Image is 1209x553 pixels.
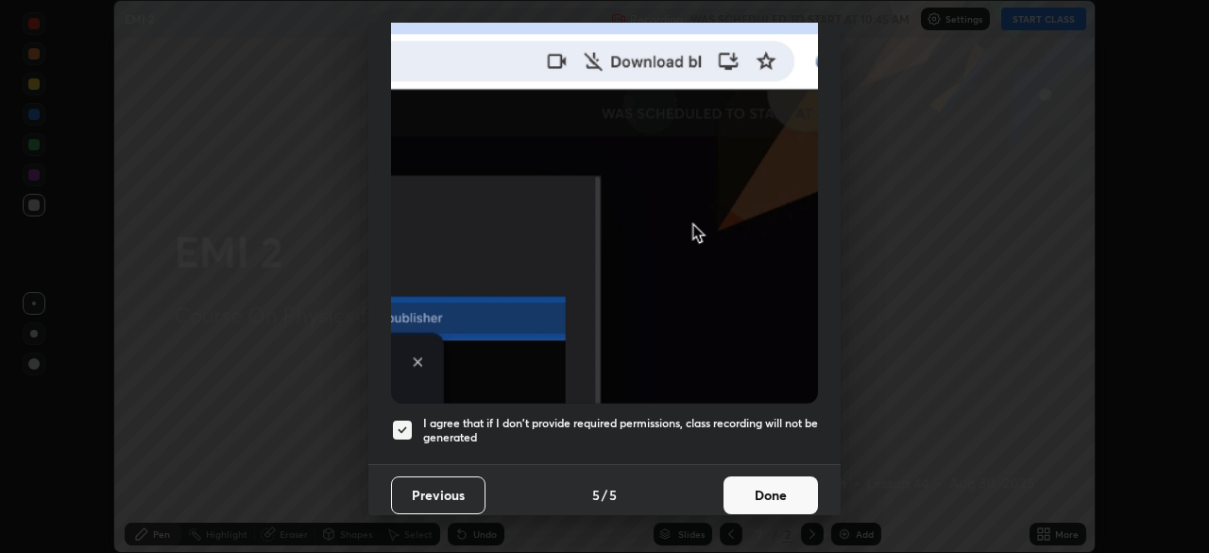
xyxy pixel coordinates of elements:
[592,485,600,505] h4: 5
[602,485,607,505] h4: /
[724,476,818,514] button: Done
[391,476,485,514] button: Previous
[609,485,617,505] h4: 5
[423,416,818,445] h5: I agree that if I don't provide required permissions, class recording will not be generated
